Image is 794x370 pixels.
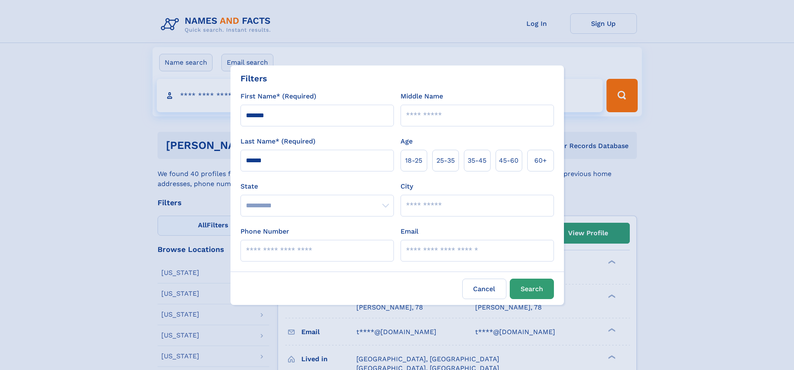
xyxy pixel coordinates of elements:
[401,91,443,101] label: Middle Name
[240,181,394,191] label: State
[240,227,289,237] label: Phone Number
[499,156,518,166] span: 45‑60
[405,156,422,166] span: 18‑25
[462,279,506,299] label: Cancel
[240,136,316,146] label: Last Name* (Required)
[401,136,413,146] label: Age
[401,181,413,191] label: City
[401,227,418,237] label: Email
[436,156,455,166] span: 25‑35
[534,156,547,166] span: 60+
[240,72,267,85] div: Filters
[468,156,486,166] span: 35‑45
[510,279,554,299] button: Search
[240,91,316,101] label: First Name* (Required)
